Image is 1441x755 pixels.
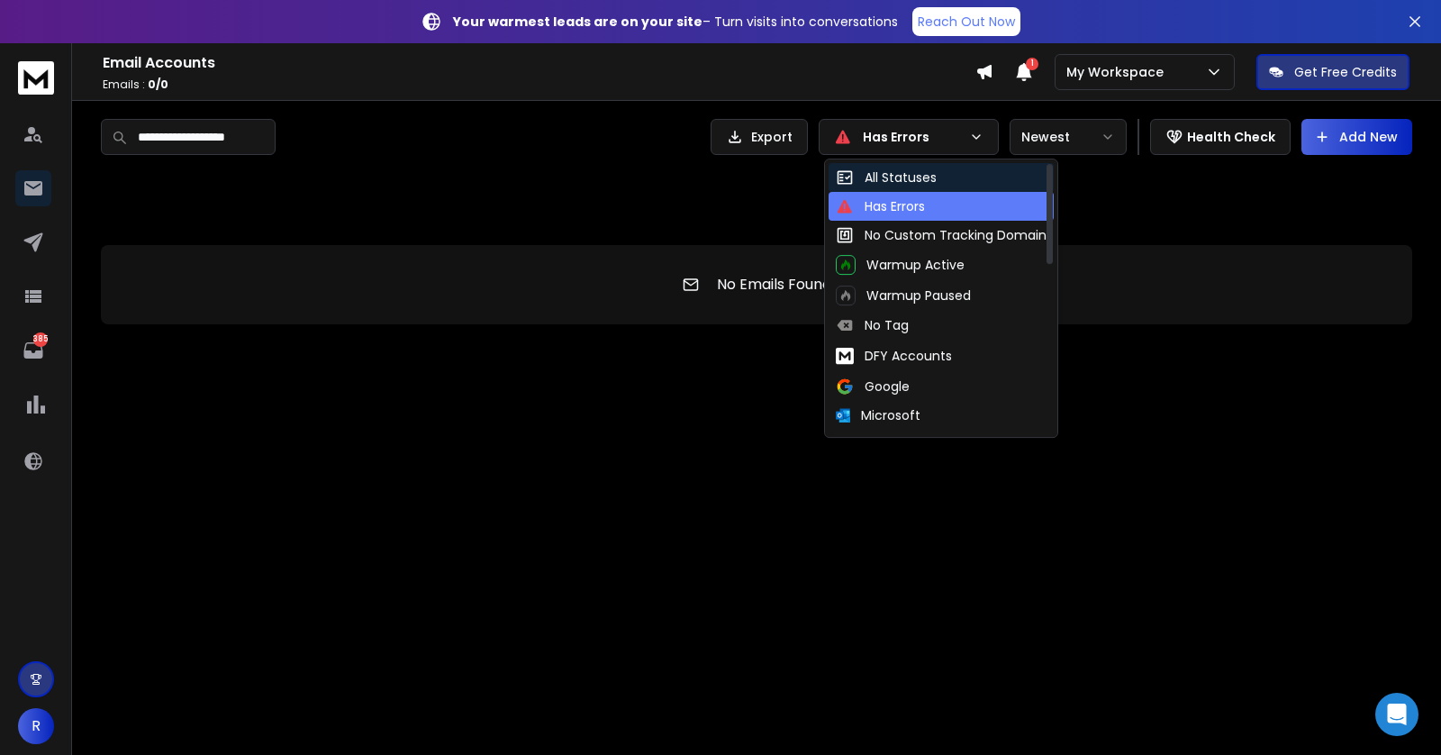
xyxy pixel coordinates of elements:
[103,77,975,92] p: Emails :
[1294,63,1397,81] p: Get Free Credits
[717,274,831,296] p: No Emails Found
[918,13,1015,31] p: Reach Out Now
[15,332,51,368] a: 385
[453,13,702,31] strong: Your warmest leads are on your site
[1187,128,1275,146] p: Health Check
[836,316,909,334] div: No Tag
[103,52,975,74] h1: Email Accounts
[1375,693,1418,736] div: Open Intercom Messenger
[836,197,925,215] div: Has Errors
[18,708,54,744] button: R
[1026,58,1038,70] span: 1
[836,286,971,305] div: Warmup Paused
[148,77,168,92] span: 0 / 0
[1301,119,1412,155] button: Add New
[836,226,1047,244] div: No Custom Tracking Domain
[1010,119,1127,155] button: Newest
[1256,54,1409,90] button: Get Free Credits
[836,345,952,367] div: DFY Accounts
[1066,63,1171,81] p: My Workspace
[836,168,937,186] div: All Statuses
[836,377,910,396] div: Google
[836,255,965,275] div: Warmup Active
[836,406,920,424] div: Microsoft
[711,119,808,155] button: Export
[912,7,1020,36] a: Reach Out Now
[33,332,48,347] p: 385
[18,61,54,95] img: logo
[453,13,898,31] p: – Turn visits into conversations
[1150,119,1291,155] button: Health Check
[863,128,962,146] p: Has Errors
